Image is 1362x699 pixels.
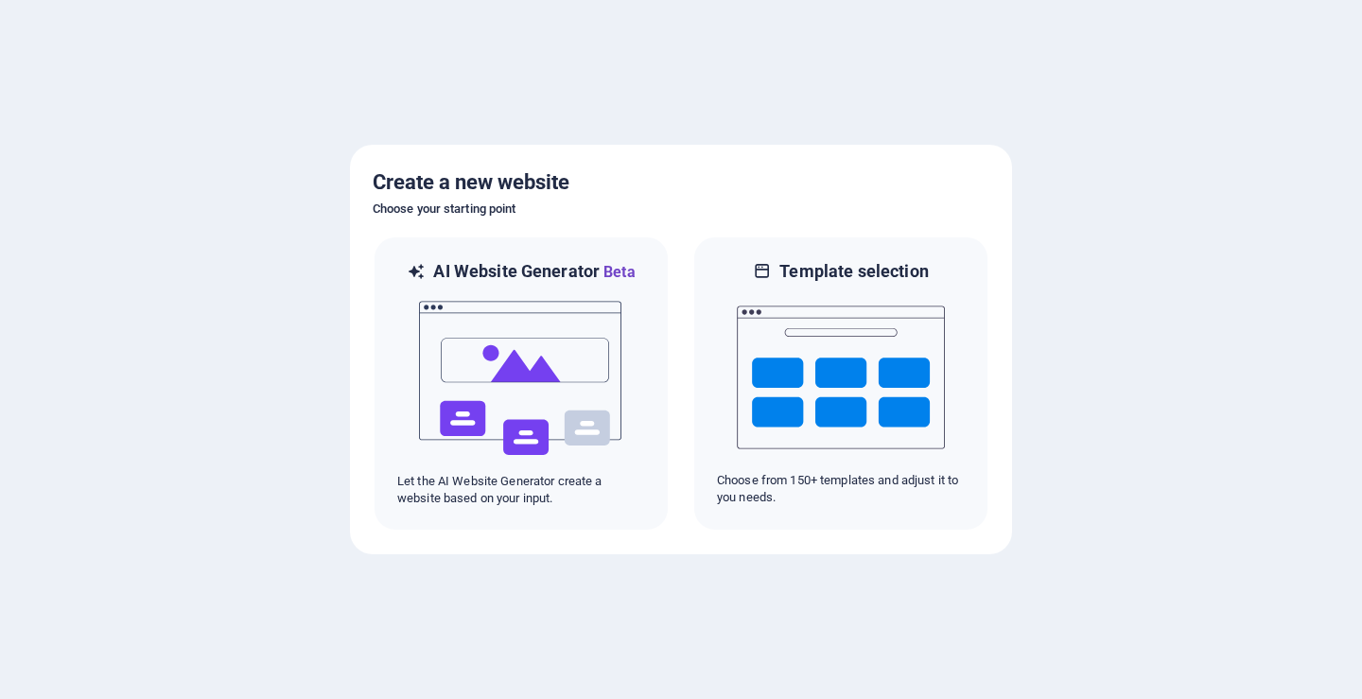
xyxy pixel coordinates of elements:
h6: Template selection [779,260,928,283]
div: AI Website GeneratorBetaaiLet the AI Website Generator create a website based on your input. [373,236,670,532]
img: ai [417,284,625,473]
p: Choose from 150+ templates and adjust it to you needs. [717,472,965,506]
h5: Create a new website [373,167,989,198]
p: Let the AI Website Generator create a website based on your input. [397,473,645,507]
h6: Choose your starting point [373,198,989,220]
span: Beta [600,263,636,281]
div: Template selectionChoose from 150+ templates and adjust it to you needs. [692,236,989,532]
h6: AI Website Generator [433,260,635,284]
